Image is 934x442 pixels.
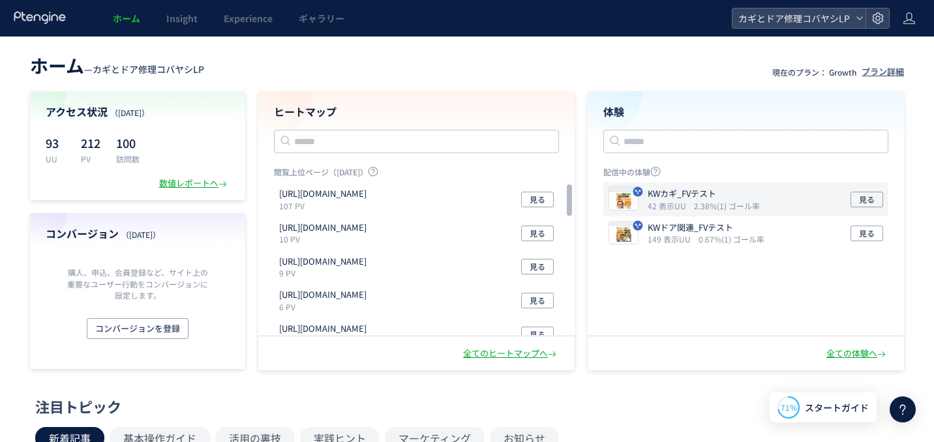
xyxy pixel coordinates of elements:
[603,104,888,119] h4: 体験
[805,401,869,415] span: スタートガイド
[530,327,545,342] span: 見る
[279,233,372,244] p: 10 PV
[299,12,344,25] span: ギャラリー
[279,289,367,301] p: https://kagidoakobayashi.com/example
[648,188,755,200] p: KWカギ_FVテスト
[279,222,367,234] p: https://kagidoakobayashi.com
[851,192,883,207] button: 見る
[46,153,65,164] p: UU
[87,318,188,339] button: コンバージョンを登録
[530,259,545,274] span: 見る
[781,402,797,413] span: 71%
[699,233,764,244] i: 0.67%(1) ゴール率
[121,229,160,240] span: （[DATE]）
[851,226,883,241] button: 見る
[521,293,554,308] button: 見る
[116,132,140,153] p: 100
[530,226,545,241] span: 見る
[279,188,367,200] p: https://kagidoakobayashi.com/lp
[30,52,84,78] span: ホーム
[648,200,691,211] i: 42 表示UU
[30,52,204,78] div: —
[274,166,559,183] p: 閲覧上位ページ（[DATE]）
[93,63,204,76] span: カギとドア修理コバヤシLP
[521,192,554,207] button: 見る
[81,153,100,164] p: PV
[859,192,875,207] span: 見る
[279,335,372,346] p: 6 PV
[64,267,211,300] p: 購入、申込、会員登録など、サイト上の重要なユーザー行動をコンバージョンに設定します。
[859,226,875,241] span: 見る
[603,166,888,183] p: 配信中の体験
[279,267,372,278] p: 9 PV
[274,104,559,119] h4: ヒートマップ
[166,12,198,25] span: Insight
[46,226,230,241] h4: コンバージョン
[609,192,638,210] img: ac1db60f673d028107d863f8bb18dbd41759196193445.jpeg
[35,396,892,417] div: 注目トピック
[113,12,140,25] span: ホーム
[116,153,140,164] p: 訪問数
[224,12,273,25] span: Experience
[279,200,372,211] p: 107 PV
[648,233,696,244] i: 149 表示UU
[110,107,149,118] span: （[DATE]）
[463,347,559,360] div: 全てのヒートマップへ
[826,347,888,360] div: 全ての体験へ
[279,301,372,312] p: 6 PV
[521,327,554,342] button: 見る
[521,259,554,274] button: 見る
[46,132,65,153] p: 93
[772,66,856,78] p: 現在のプラン： Growth
[159,177,230,190] div: 数値レポートへ
[530,293,545,308] span: 見る
[694,200,760,211] i: 2.38%(1) ゴール率
[862,66,904,78] div: プラン詳細
[530,192,545,207] span: 見る
[46,104,230,119] h4: アクセス状況
[648,222,759,234] p: KWドア関連_FVテスト
[95,318,180,339] span: コンバージョンを登録
[521,226,554,241] button: 見る
[609,226,638,244] img: 35debde783b5743c50659cd4dbf4d7791755650181432.jpeg
[734,8,851,28] span: カギとドア修理コバヤシLP
[81,132,100,153] p: 212
[279,256,367,268] p: https://kagidoakobayashi.com/example-category/repair-and-replacement-of-entrance-doors
[279,323,367,335] p: https://kagidoakobayashi.com/example-category/interior-door-repair-and-replacement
